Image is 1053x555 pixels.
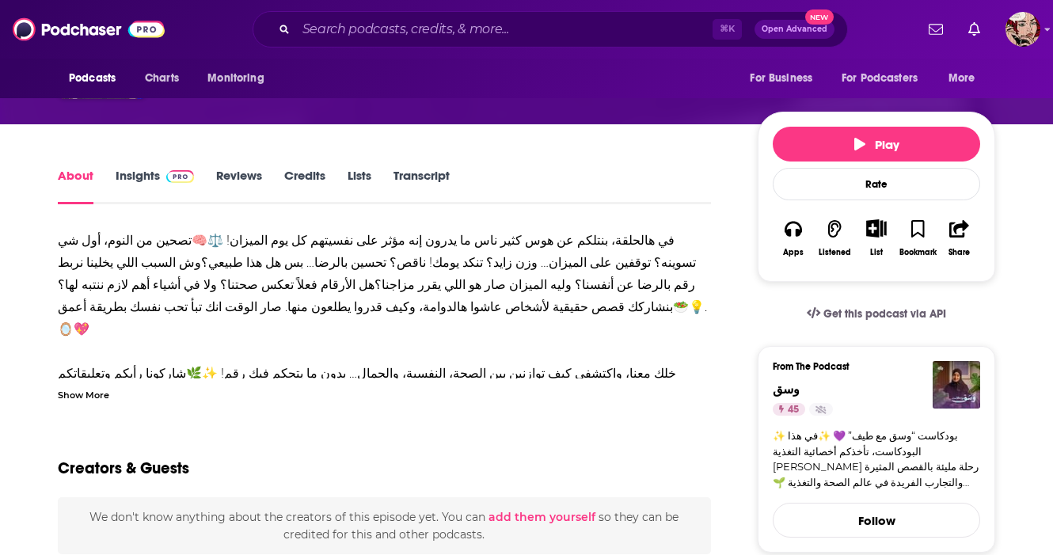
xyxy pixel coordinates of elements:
a: وسق [773,382,800,397]
img: Podchaser Pro [166,170,194,183]
div: List [870,247,883,257]
div: Rate [773,168,980,200]
button: open menu [58,63,136,93]
a: Reviews [216,168,262,204]
button: open menu [739,63,832,93]
a: 45 [773,403,805,416]
button: Share [939,209,980,267]
img: وسق [933,361,980,409]
span: More [948,67,975,89]
div: Show More ButtonList [856,209,897,267]
a: Charts [135,63,188,93]
button: add them yourself [488,511,595,523]
button: Show profile menu [1005,12,1040,47]
input: Search podcasts, credits, & more... [296,17,713,42]
span: New [805,10,834,25]
button: Apps [773,209,814,267]
span: Get this podcast via API [823,307,946,321]
a: Show notifications dropdown [922,16,949,43]
div: Apps [783,248,804,257]
a: InsightsPodchaser Pro [116,168,194,204]
img: Podchaser - Follow, Share and Rate Podcasts [13,14,165,44]
div: Search podcasts, credits, & more... [253,11,848,48]
h2: Creators & Guests [58,458,189,478]
span: Podcasts [69,67,116,89]
span: Charts [145,67,179,89]
button: open menu [937,63,995,93]
a: Lists [348,168,371,204]
button: open menu [831,63,941,93]
button: Follow [773,503,980,538]
button: Listened [814,209,855,267]
button: Open AdvancedNew [755,20,834,39]
span: Monitoring [207,67,264,89]
a: Credits [284,168,325,204]
div: في هالحلقة، بنتلكم عن هوس كثير ناس ما يدرون إنه مؤثر على نفسيتهم كل يوم الميزان! ⚖️🧠تصحين من النو... [58,230,711,407]
div: Bookmark [899,248,937,257]
a: ✨ بودكاست “وسق مع طيف” 💜 ✨في هذا البودكاست، تأخذكم أخصائية التغذية [PERSON_NAME] رحلة مليئة بالقص... [773,428,980,490]
h3: From The Podcast [773,361,967,372]
span: ⌘ K [713,19,742,40]
img: User Profile [1005,12,1040,47]
a: About [58,168,93,204]
span: 45 [788,402,799,418]
a: Show notifications dropdown [962,16,986,43]
span: Open Advanced [762,25,827,33]
span: Play [854,137,899,152]
button: Play [773,127,980,162]
span: We don't know anything about the creators of this episode yet . You can so they can be credited f... [89,510,679,542]
button: Bookmark [897,209,938,267]
div: Listened [819,248,851,257]
a: Transcript [393,168,450,204]
button: open menu [196,63,284,93]
span: Logged in as NBM-Suzi [1005,12,1040,47]
div: Share [948,248,970,257]
span: For Business [750,67,812,89]
a: Get this podcast via API [794,295,959,333]
span: For Podcasters [842,67,918,89]
button: Show More Button [860,219,892,237]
